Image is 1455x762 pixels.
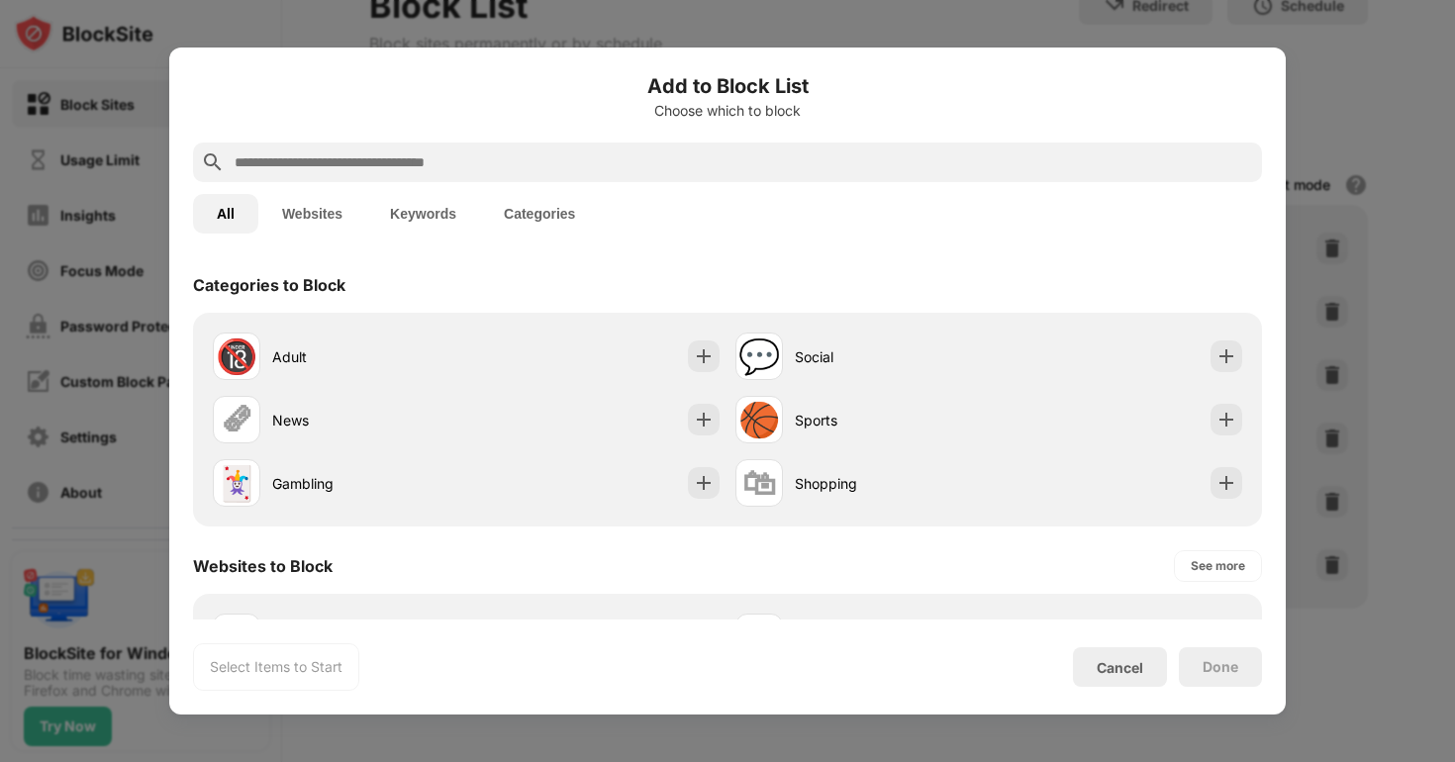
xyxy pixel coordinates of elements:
button: All [193,194,258,234]
div: Done [1203,659,1238,675]
div: 🔞 [216,336,257,377]
div: Adult [272,346,466,367]
div: See more [1191,556,1245,576]
div: 💬 [738,336,780,377]
div: Cancel [1097,659,1143,676]
button: Categories [480,194,599,234]
div: Social [795,346,989,367]
div: Shopping [795,473,989,494]
div: 🛍 [742,463,776,504]
div: 🃏 [216,463,257,504]
div: Gambling [272,473,466,494]
button: Websites [258,194,366,234]
div: Choose which to block [193,103,1262,119]
div: News [272,410,466,430]
button: Keywords [366,194,480,234]
h6: Add to Block List [193,71,1262,101]
div: 🏀 [738,400,780,440]
img: search.svg [201,150,225,174]
div: Sports [795,410,989,430]
div: Categories to Block [193,275,345,295]
div: Websites to Block [193,556,333,576]
div: 🗞 [220,400,253,440]
div: Select Items to Start [210,657,342,677]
